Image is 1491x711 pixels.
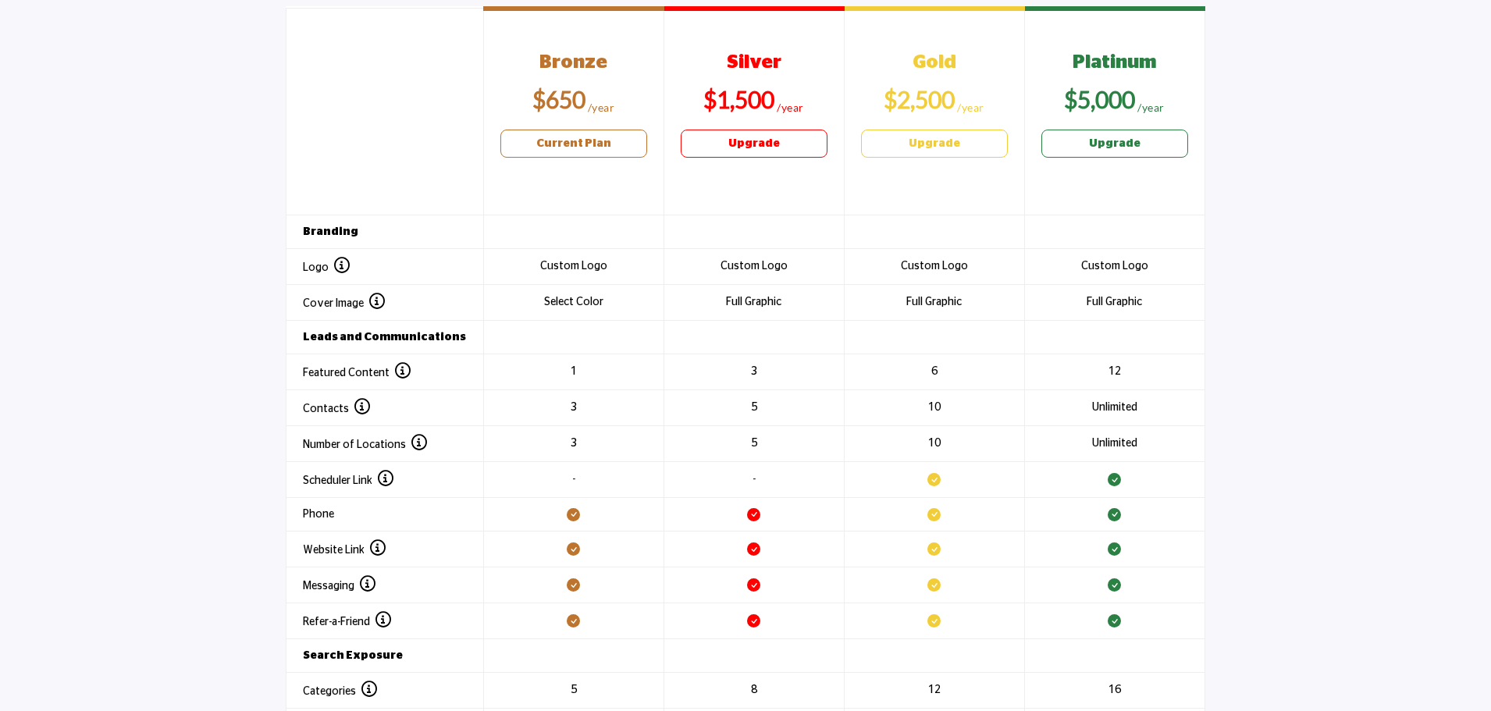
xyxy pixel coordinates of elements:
[726,297,781,308] span: Full Graphic
[901,261,968,272] span: Custom Logo
[664,462,844,498] td: -
[928,438,941,449] span: 10
[303,332,466,343] strong: Leads and Communications
[1092,438,1137,449] span: Unlimited
[303,403,370,414] span: Contacts
[928,684,941,695] span: 12
[571,402,577,413] span: 3
[751,438,757,449] span: 5
[303,581,375,592] span: Messaging
[303,298,385,309] span: Cover Image
[286,498,483,531] th: Phone
[303,262,350,273] span: Logo
[571,684,577,695] span: 5
[303,686,377,697] span: Categories
[1108,684,1121,695] span: 16
[931,366,938,377] span: 6
[303,226,358,237] strong: Branding
[751,366,757,377] span: 3
[1081,261,1148,272] span: Custom Logo
[751,684,757,695] span: 8
[928,402,941,413] span: 10
[540,261,607,272] span: Custom Logo
[906,297,962,308] span: Full Graphic
[303,475,393,486] span: Scheduler Link
[1108,366,1121,377] span: 12
[303,439,427,450] span: Number of Locations
[303,617,391,627] span: Refer-a-Friend
[303,650,403,661] strong: Search Exposure
[303,368,411,379] span: Featured Content
[571,366,577,377] span: 1
[544,297,603,308] span: Select Color
[1087,297,1142,308] span: Full Graphic
[751,402,757,413] span: 5
[1092,402,1137,413] span: Unlimited
[483,462,664,498] td: -
[571,438,577,449] span: 3
[303,545,386,556] span: Website Link
[721,261,788,272] span: Custom Logo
